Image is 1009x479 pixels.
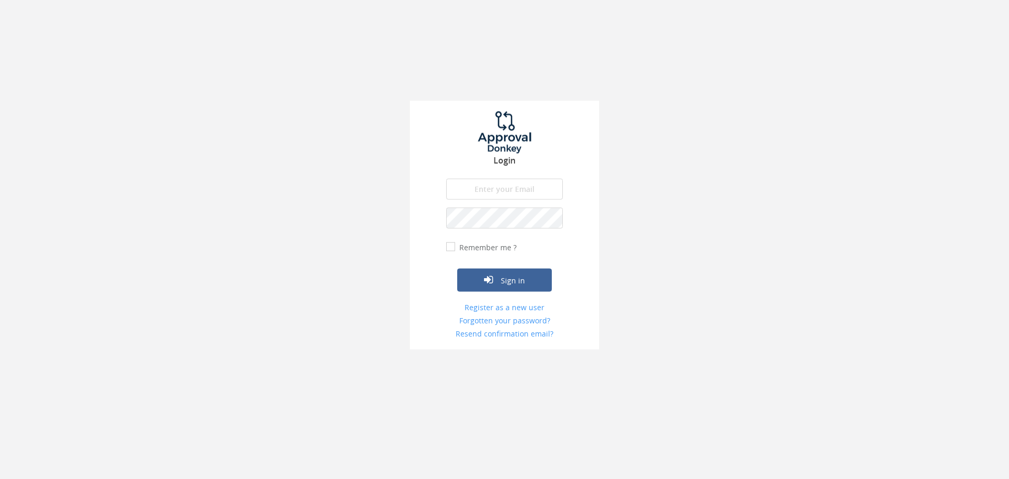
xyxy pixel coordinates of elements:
[457,242,517,253] label: Remember me ?
[446,302,563,313] a: Register as a new user
[465,111,544,154] img: logo.png
[446,315,563,326] a: Forgotten your password?
[446,179,563,200] input: Enter your Email
[446,329,563,339] a: Resend confirmation email?
[457,269,552,292] button: Sign in
[410,156,599,166] h3: Login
